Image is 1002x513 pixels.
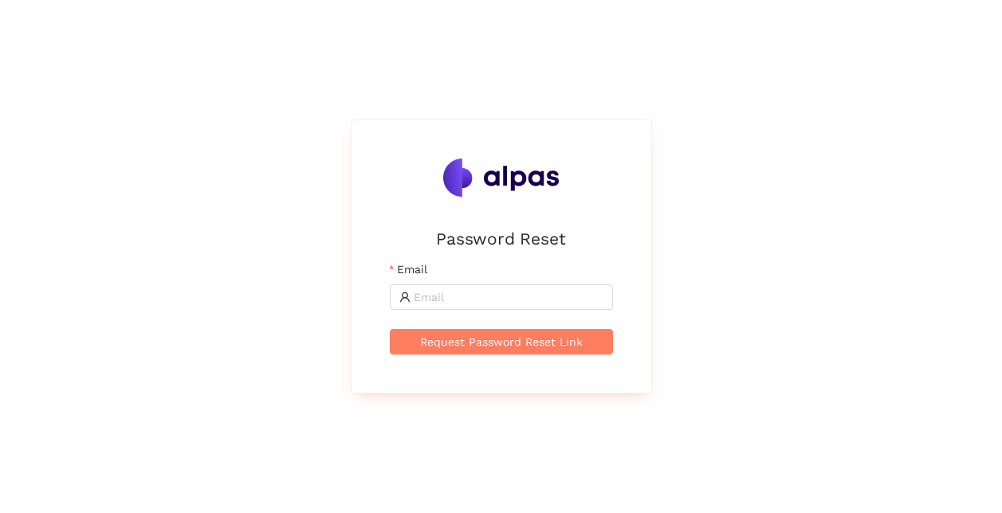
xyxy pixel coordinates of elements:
[414,288,603,306] input: Email
[390,225,613,252] h2: Password Reset
[420,333,583,350] span: Request Password Reset Link
[390,260,427,278] label: Email
[399,292,411,303] span: user
[443,159,560,197] img: Alpas.ai Logo
[390,329,613,354] button: Request Password Reset Link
